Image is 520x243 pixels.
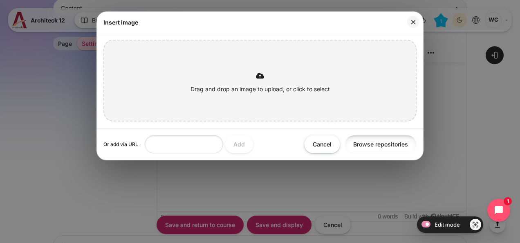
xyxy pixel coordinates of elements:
[103,141,138,148] label: Or add via URL
[108,85,412,93] div: Drag and drop an image to upload, or click to select
[304,135,340,153] button: Cancel
[345,135,417,153] button: Browse repositories
[103,18,138,27] h5: Insert image
[225,135,253,153] button: Add
[256,72,264,80] i: Drag and drop an image to upload, or click to select
[3,3,305,12] body: Rich text area. Press ALT-0 for help.
[407,16,419,28] button: Close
